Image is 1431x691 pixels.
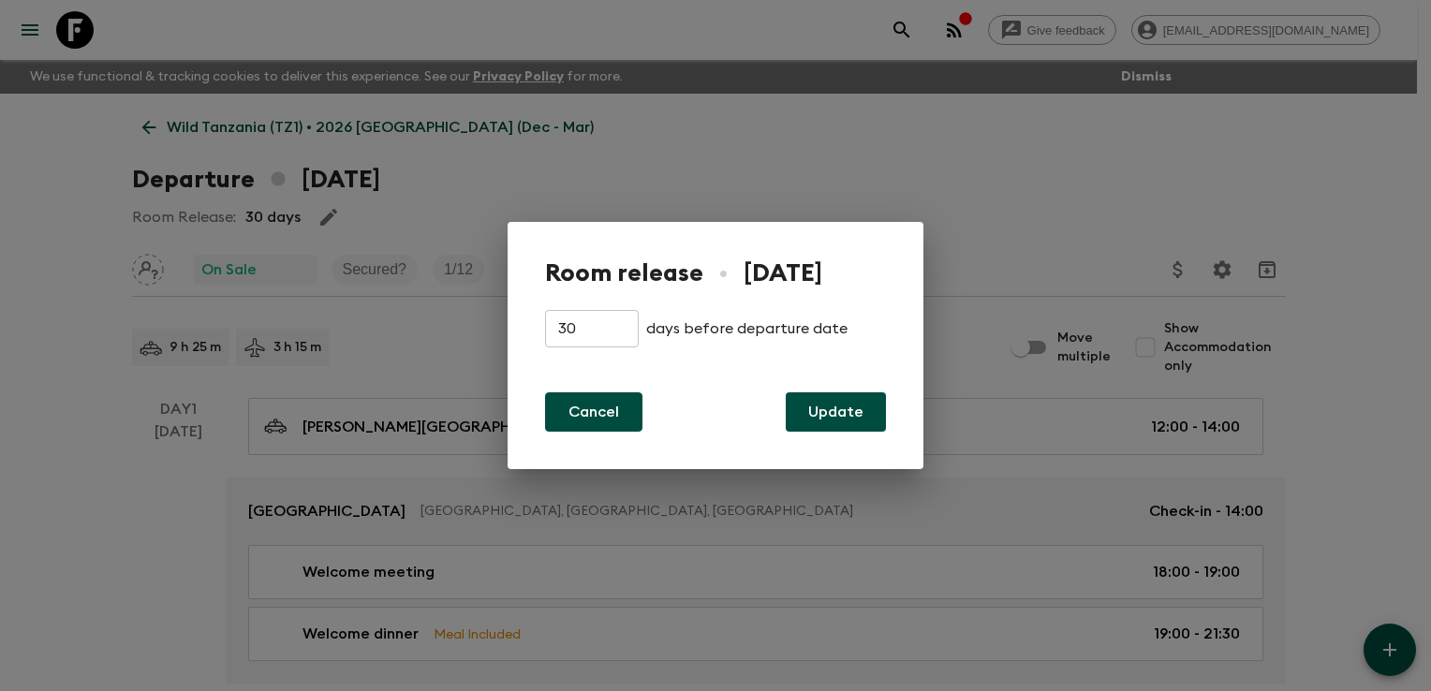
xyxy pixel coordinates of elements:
[545,259,703,287] h1: Room release
[744,259,822,287] h1: [DATE]
[718,259,729,287] h1: •
[786,392,886,432] button: Update
[646,310,848,340] p: days before departure date
[545,310,639,347] input: e.g. 30
[545,392,642,432] button: Cancel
